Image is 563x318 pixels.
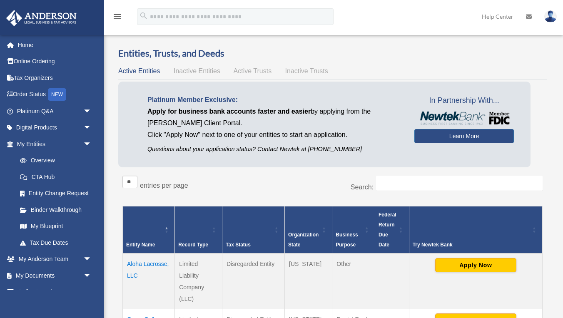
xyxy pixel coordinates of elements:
div: NEW [48,88,66,101]
a: Entity Change Request [12,185,100,202]
a: Home [6,37,104,53]
p: by applying from the [PERSON_NAME] Client Portal. [147,106,402,129]
span: Active Entities [118,67,160,75]
button: Apply Now [435,258,516,272]
td: [US_STATE] [285,253,332,309]
i: search [139,11,148,20]
a: menu [112,15,122,22]
th: Tax Status: Activate to sort [222,206,285,254]
p: Platinum Member Exclusive: [147,94,402,106]
p: Click "Apply Now" next to one of your entities to start an application. [147,129,402,141]
td: Aloha Lacrosse, LLC [123,253,175,309]
span: Apply for business bank accounts faster and easier [147,108,311,115]
th: Try Newtek Bank : Activate to sort [409,206,542,254]
label: Search: [351,184,374,191]
a: My Documentsarrow_drop_down [6,267,104,284]
span: Federal Return Due Date [379,212,396,248]
span: Entity Name [126,242,155,248]
a: My Blueprint [12,218,100,235]
img: NewtekBankLogoSM.png [419,112,510,125]
a: My Anderson Teamarrow_drop_down [6,251,104,268]
span: arrow_drop_down [83,267,100,284]
span: In Partnership With... [414,94,514,107]
span: Record Type [178,242,208,248]
p: Questions about your application status? Contact Newtek at [PHONE_NUMBER] [147,144,402,154]
th: Business Purpose: Activate to sort [332,206,375,254]
img: User Pic [544,10,557,22]
div: Try Newtek Bank [413,240,530,250]
span: Inactive Entities [174,67,220,75]
a: Tax Organizers [6,70,104,86]
a: CTA Hub [12,169,100,185]
a: Learn More [414,129,514,143]
th: Organization State: Activate to sort [285,206,332,254]
a: Digital Productsarrow_drop_down [6,119,104,136]
span: arrow_drop_down [83,251,100,268]
span: arrow_drop_down [83,136,100,153]
i: menu [112,12,122,22]
a: Tax Due Dates [12,234,100,251]
a: Online Ordering [6,53,104,70]
span: Organization State [288,232,319,248]
img: Anderson Advisors Platinum Portal [4,10,79,26]
h3: Entities, Trusts, and Deeds [118,47,547,60]
a: Order StatusNEW [6,86,104,103]
a: Platinum Q&Aarrow_drop_down [6,103,104,119]
a: Online Learningarrow_drop_down [6,284,104,301]
span: arrow_drop_down [83,284,100,301]
span: Business Purpose [336,232,358,248]
th: Federal Return Due Date: Activate to sort [375,206,409,254]
th: Record Type: Activate to sort [175,206,222,254]
a: Overview [12,152,96,169]
span: arrow_drop_down [83,103,100,120]
td: Limited Liability Company (LLC) [175,253,222,309]
td: Other [332,253,375,309]
span: arrow_drop_down [83,119,100,137]
span: Active Trusts [234,67,272,75]
label: entries per page [140,182,188,189]
td: Disregarded Entity [222,253,285,309]
a: Binder Walkthrough [12,201,100,218]
th: Entity Name: Activate to invert sorting [123,206,175,254]
a: My Entitiesarrow_drop_down [6,136,100,152]
span: Inactive Trusts [285,67,328,75]
span: Tax Status [226,242,251,248]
